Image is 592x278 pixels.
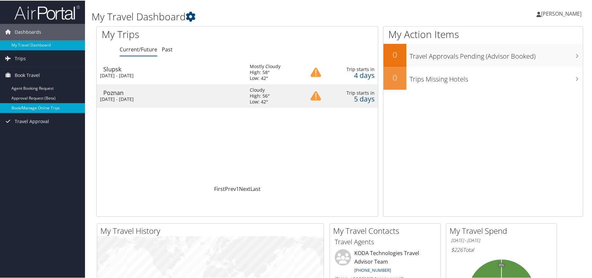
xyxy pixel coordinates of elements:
[330,89,375,95] div: Trip starts in
[250,98,270,104] div: Low: 42°
[451,246,463,253] span: $226
[250,185,261,192] a: Last
[311,90,321,101] img: alert-flat-solid-caution.png
[236,185,239,192] a: 1
[330,66,375,72] div: Trip starts in
[225,185,236,192] a: Prev
[250,63,280,69] div: Mostly Cloudy
[541,9,582,17] span: [PERSON_NAME]
[536,3,588,23] a: [PERSON_NAME]
[120,45,157,52] a: Current/Future
[100,225,324,236] h2: My Travel History
[102,27,256,41] h1: My Trips
[354,267,391,272] a: [PHONE_NUMBER]
[330,72,375,78] div: 4 days
[92,9,423,23] h1: My Travel Dashboard
[451,237,552,243] h6: [DATE] - [DATE]
[162,45,173,52] a: Past
[333,225,440,236] h2: My Travel Contacts
[239,185,250,192] a: Next
[15,23,41,40] span: Dashboards
[410,48,583,60] h3: Travel Approvals Pending (Advisor Booked)
[103,65,243,71] div: Slupsk
[15,50,26,66] span: Trips
[250,92,270,98] div: High: 56°
[410,71,583,83] h3: Trips Missing Hotels
[311,66,321,77] img: alert-flat-solid-caution.png
[250,69,280,75] div: High: 58°
[383,71,406,83] h2: 0
[15,113,49,129] span: Travel Approval
[383,27,583,41] h1: My Action Items
[451,246,552,253] h6: Total
[383,43,583,66] a: 0Travel Approvals Pending (Advisor Booked)
[14,4,80,20] img: airportal-logo.png
[214,185,225,192] a: First
[383,66,583,89] a: 0Trips Missing Hotels
[449,225,557,236] h2: My Travel Spend
[383,48,406,60] h2: 0
[100,72,240,78] div: [DATE] - [DATE]
[250,86,270,92] div: Cloudy
[499,263,504,267] tspan: 0%
[15,66,40,83] span: Book Travel
[330,95,375,101] div: 5 days
[250,75,280,81] div: Low: 42°
[100,96,240,102] div: [DATE] - [DATE]
[103,89,243,95] div: Poznan
[335,237,435,246] h3: Travel Agents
